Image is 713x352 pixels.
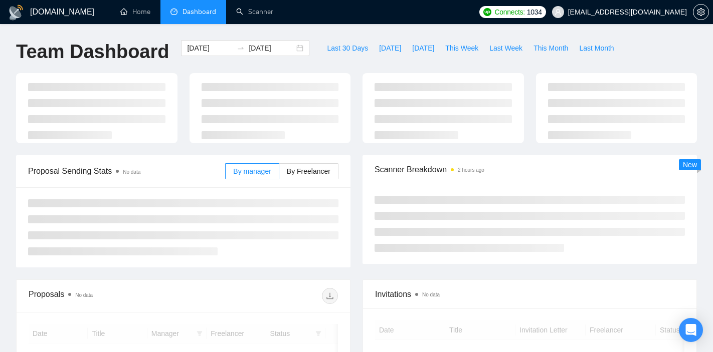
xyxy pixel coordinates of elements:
[16,40,169,64] h1: Team Dashboard
[445,43,478,54] span: This Week
[533,43,568,54] span: This Month
[327,43,368,54] span: Last 30 Days
[555,9,562,16] span: user
[440,40,484,56] button: This Week
[236,8,273,16] a: searchScanner
[683,161,697,169] span: New
[237,44,245,52] span: to
[693,8,709,16] a: setting
[374,40,407,56] button: [DATE]
[379,43,401,54] span: [DATE]
[75,292,93,298] span: No data
[375,288,684,300] span: Invitations
[579,43,614,54] span: Last Month
[679,318,703,342] div: Open Intercom Messenger
[458,167,484,173] time: 2 hours ago
[249,43,294,54] input: End date
[412,43,434,54] span: [DATE]
[422,292,440,297] span: No data
[120,8,150,16] a: homeHome
[28,165,225,177] span: Proposal Sending Stats
[8,5,24,21] img: logo
[528,40,574,56] button: This Month
[489,43,522,54] span: Last Week
[693,8,708,16] span: setting
[321,40,374,56] button: Last 30 Days
[123,169,140,175] span: No data
[494,7,524,18] span: Connects:
[29,288,184,304] div: Proposals
[407,40,440,56] button: [DATE]
[170,8,177,15] span: dashboard
[693,4,709,20] button: setting
[187,43,233,54] input: Start date
[574,40,619,56] button: Last Month
[527,7,542,18] span: 1034
[483,8,491,16] img: upwork-logo.png
[287,167,330,175] span: By Freelancer
[233,167,271,175] span: By manager
[183,8,216,16] span: Dashboard
[484,40,528,56] button: Last Week
[237,44,245,52] span: swap-right
[375,163,685,176] span: Scanner Breakdown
